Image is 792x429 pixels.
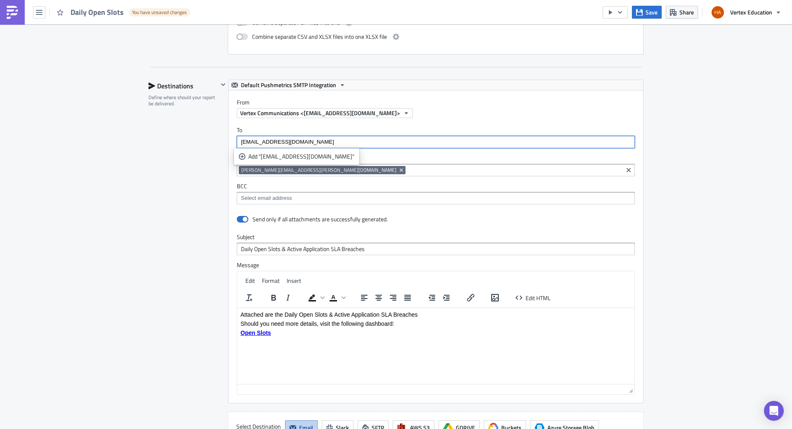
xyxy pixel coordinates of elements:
div: Add "[EMAIL_ADDRESS][DOMAIN_NAME]" [248,152,354,161]
button: Align right [386,292,400,303]
span: Vertex Education [730,8,772,17]
button: Align center [372,292,386,303]
label: Message [237,261,635,269]
label: Subject [237,233,635,241]
div: Destinations [148,80,218,92]
button: Share [666,6,698,19]
button: Default Pushmetrics SMTP Integration [229,80,349,90]
button: Vertex Communications <[EMAIL_ADDRESS][DOMAIN_NAME]> [237,108,413,118]
img: Avatar [711,5,725,19]
label: BCC [237,183,635,190]
div: Resize [626,384,634,394]
span: Share [679,8,694,17]
span: Combine separate CSV and XLSX files into one XLSX file [252,32,387,42]
button: Clear selected items [624,165,634,175]
span: [PERSON_NAME][EMAIL_ADDRESS][PERSON_NAME][DOMAIN_NAME] [241,167,396,173]
input: Select em ail add ress [239,194,632,202]
span: Save [646,8,658,17]
div: Define where should your report be delivered. [148,94,218,107]
label: To [237,126,635,134]
img: PushMetrics [6,6,19,19]
button: Justify [401,292,415,303]
div: Send only if all attachments are successfully generated. [252,216,388,223]
label: CC [237,154,635,162]
span: Insert [287,276,301,285]
input: Select em ail add ress [239,138,632,146]
button: Insert/edit image [488,292,502,303]
button: Insert/edit link [464,292,478,303]
span: Daily Open Slots [71,7,125,17]
button: Italic [281,292,295,303]
button: Save [632,6,662,19]
div: Open Intercom Messenger [764,401,784,421]
button: Hide content [218,80,228,90]
span: Default Pushmetrics SMTP Integration [241,80,336,90]
span: Vertex Communications <[EMAIL_ADDRESS][DOMAIN_NAME]> [240,109,400,117]
button: Remove Tag [398,166,405,174]
span: You have unsaved changes [132,9,187,16]
button: Increase indent [439,292,453,303]
div: Background color [305,292,326,303]
label: From [237,99,643,106]
button: Decrease indent [425,292,439,303]
div: Text color [326,292,347,303]
ul: selectable options [234,148,359,165]
span: Format [262,276,280,285]
button: Edit HTML [512,292,554,303]
span: Edit HTML [526,293,551,302]
button: Clear formatting [242,292,256,303]
button: Bold [266,292,280,303]
span: Edit [245,276,255,285]
iframe: Rich Text Area [237,308,634,384]
button: Vertex Education [707,3,786,21]
button: Align left [357,292,371,303]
